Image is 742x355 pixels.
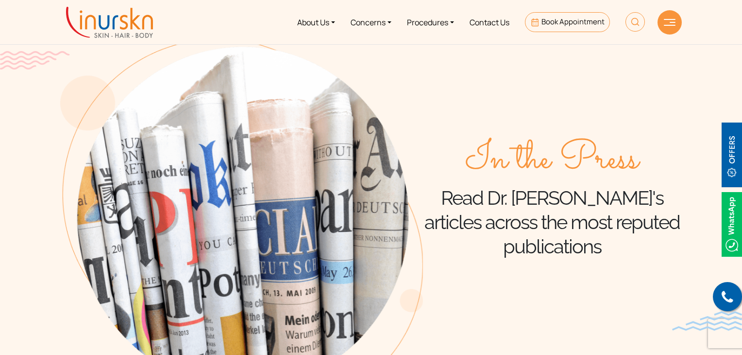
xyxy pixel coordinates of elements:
a: About Us [289,4,343,40]
img: offerBt [722,123,742,187]
span: Book Appointment [541,17,605,27]
img: inurskn-logo [66,7,153,38]
a: Procedures [399,4,462,40]
div: Read Dr. [PERSON_NAME]'s articles across the most reputed publications [423,138,682,259]
a: Whatsappicon [722,218,742,229]
img: hamLine.svg [664,19,675,26]
img: bluewave [672,311,742,331]
img: HeaderSearch [625,12,645,32]
a: Contact Us [462,4,517,40]
a: Concerns [343,4,399,40]
img: Whatsappicon [722,192,742,257]
span: In the Press [466,138,639,182]
a: Book Appointment [525,12,610,32]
